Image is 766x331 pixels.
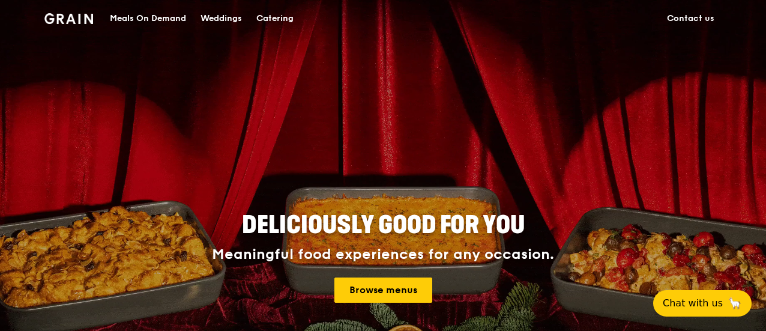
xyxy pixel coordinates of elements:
span: Chat with us [663,296,723,311]
div: Catering [256,1,294,37]
span: 🦙 [728,296,742,311]
img: Grain [44,13,93,24]
a: Browse menus [334,278,432,303]
div: Meals On Demand [110,1,186,37]
div: Weddings [201,1,242,37]
span: Deliciously good for you [242,211,525,240]
a: Catering [249,1,301,37]
a: Weddings [193,1,249,37]
a: Contact us [660,1,722,37]
div: Meaningful food experiences for any occasion. [167,246,599,263]
button: Chat with us🦙 [653,290,752,317]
